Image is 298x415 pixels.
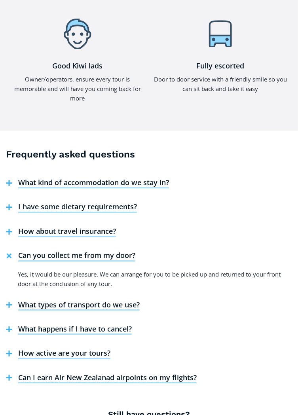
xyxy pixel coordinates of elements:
h4: What types of transport do we use? [18,301,140,311]
h4: How active are your tours? [18,349,110,359]
h4: Can you collect me from my door? [18,251,135,262]
button: How active are your tours? [3,343,114,365]
h4: What kind of accommodation do we stay in? [18,178,169,189]
button: What types of transport do we use? [3,295,143,317]
h4: How about travel insurance? [18,227,116,237]
p: Yes, it would be our pleasure. We can arrange for you to be picked up and returned to your front ... [18,270,292,289]
button: What happens if I have to cancel? [3,319,135,341]
h3: Frequently asked questions [6,149,292,161]
button: I have some dietary requirements? [3,197,140,219]
button: Can I earn Air New Zealanad airpoints on my flights? [3,368,200,390]
h4: I have some dietary requirements? [18,203,137,213]
h4: Fully escorted [152,62,289,71]
p: Owner/operators, ensure every tour is memorable and will have you coming back for more [9,75,146,103]
button: How about travel insurance? [3,221,119,243]
h4: What happens if I have to cancel? [18,325,132,335]
button: Can you collect me from my door? [3,245,139,267]
button: What kind of accommodation do we stay in? [3,172,172,195]
h4: Good Kiwi lads [9,62,146,71]
p: Door to door service with a friendly smile so you can sit back and take it easy [152,75,289,94]
h4: Can I earn Air New Zealanad airpoints on my flights? [18,373,197,384]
